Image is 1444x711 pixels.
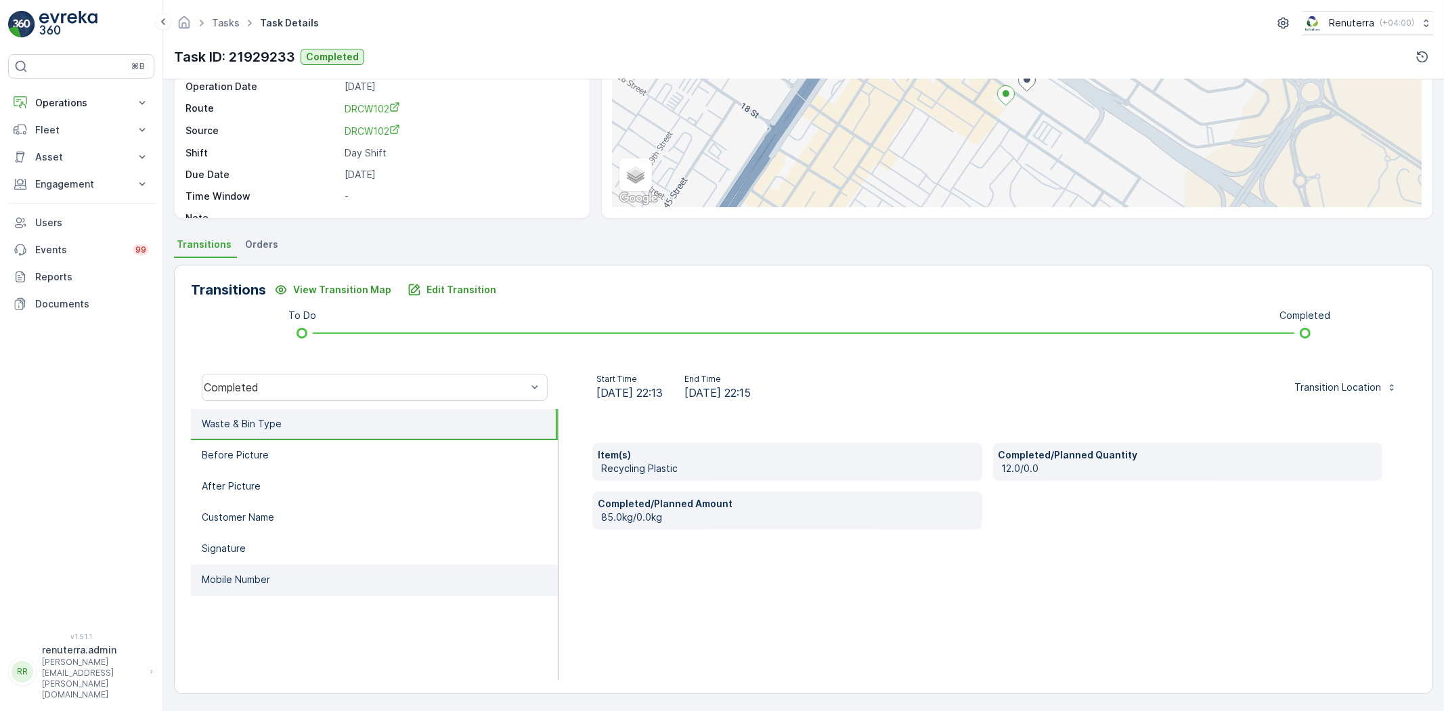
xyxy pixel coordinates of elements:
p: Start Time [596,374,663,385]
button: Transition Location [1286,376,1405,398]
a: Homepage [177,20,192,32]
p: Documents [35,297,149,311]
a: Documents [8,290,154,318]
p: [DATE] [345,168,575,181]
p: [PERSON_NAME][EMAIL_ADDRESS][PERSON_NAME][DOMAIN_NAME] [42,657,144,700]
p: Transitions [191,280,266,300]
p: Signature [202,542,246,555]
span: [DATE] 22:15 [684,385,751,401]
p: Shift [185,146,339,160]
a: Users [8,209,154,236]
span: v 1.51.1 [8,632,154,641]
p: [DATE] [345,80,575,93]
a: Layers [621,160,651,190]
p: Users [35,216,149,230]
button: RRrenuterra.admin[PERSON_NAME][EMAIL_ADDRESS][PERSON_NAME][DOMAIN_NAME] [8,643,154,700]
p: Route [185,102,339,116]
p: Edit Transition [426,283,496,297]
p: Events [35,243,125,257]
p: renuterra.admin [42,643,144,657]
button: Fleet [8,116,154,144]
div: Completed [204,381,527,393]
a: Tasks [212,17,240,28]
p: Renuterra [1329,16,1374,30]
p: Operations [35,96,127,110]
p: 99 [135,244,146,255]
a: Reports [8,263,154,290]
p: View Transition Map [293,283,391,297]
button: Asset [8,144,154,171]
img: Screenshot_2024-07-26_at_13.33.01.png [1303,16,1323,30]
p: Engagement [35,177,127,191]
p: To Do [288,309,316,322]
p: After Picture [202,479,261,493]
p: - [345,190,575,203]
button: Engagement [8,171,154,198]
p: Completed/Planned Quantity [999,448,1378,462]
p: Note [185,211,339,225]
p: Fleet [35,123,127,137]
p: Asset [35,150,127,164]
button: Operations [8,89,154,116]
span: DRCW102 [345,125,400,137]
p: Completed [1279,309,1330,322]
p: Time Window [185,190,339,203]
p: 85.0kg/0.0kg [601,511,977,524]
p: Completed/Planned Amount [598,497,977,511]
a: Open this area in Google Maps (opens a new window) [616,190,661,207]
p: Task ID: 21929233 [174,47,295,67]
p: Transition Location [1294,381,1381,394]
button: Completed [301,49,364,65]
button: View Transition Map [266,279,399,301]
p: Day Shift [345,146,575,160]
button: Renuterra(+04:00) [1303,11,1433,35]
img: Google [616,190,661,207]
p: ⌘B [131,61,145,72]
p: 12.0/0.0 [1002,462,1378,475]
p: Customer Name [202,511,274,524]
span: DRCW102 [345,103,400,114]
p: Mobile Number [202,573,270,586]
span: Transitions [177,238,232,251]
img: logo [8,11,35,38]
p: Reports [35,270,149,284]
span: [DATE] 22:13 [596,385,663,401]
div: RR [12,661,33,683]
img: logo_light-DOdMpM7g.png [39,11,97,38]
span: Orders [245,238,278,251]
p: Completed [306,50,359,64]
p: Recycling Plastic [601,462,977,475]
a: DRCW102 [345,102,575,116]
a: DRCW102 [345,124,575,138]
button: Edit Transition [399,279,504,301]
p: Due Date [185,168,339,181]
p: Source [185,124,339,138]
span: Task Details [257,16,322,30]
p: Operation Date [185,80,339,93]
p: Item(s) [598,448,977,462]
p: ( +04:00 ) [1380,18,1414,28]
a: Events99 [8,236,154,263]
p: Waste & Bin Type [202,417,282,431]
p: End Time [684,374,751,385]
p: Before Picture [202,448,269,462]
p: - [345,211,575,225]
